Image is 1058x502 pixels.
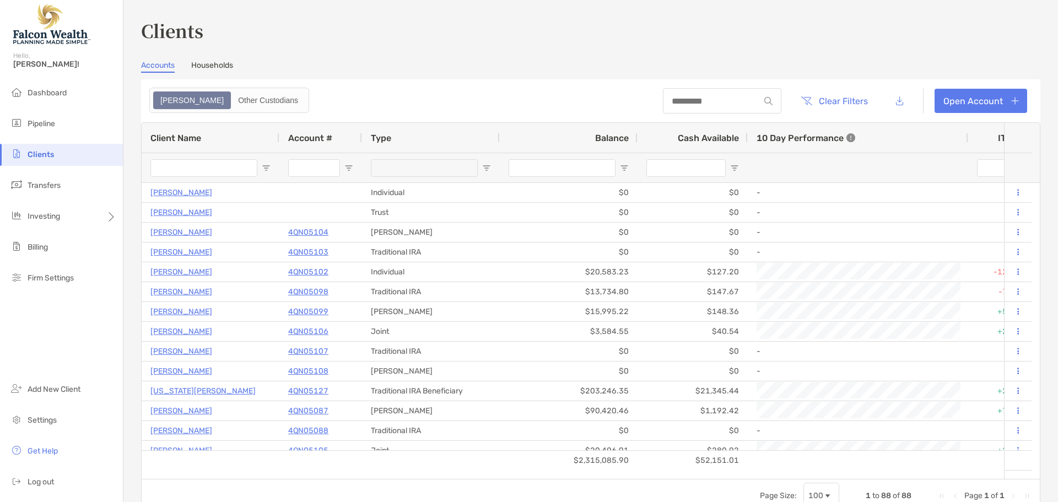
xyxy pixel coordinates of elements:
div: 0% [968,183,1034,202]
div: $0 [500,223,638,242]
p: [PERSON_NAME] [150,186,212,199]
a: 4QN05103 [288,245,328,259]
span: of [991,491,998,500]
div: segmented control [149,88,309,113]
a: 4QN05106 [288,325,328,338]
div: - [757,203,959,222]
div: $21,345.44 [638,381,748,401]
div: $147.67 [638,282,748,301]
img: settings icon [10,413,23,426]
p: 4QN05099 [288,305,328,319]
span: Dashboard [28,88,67,98]
div: [PERSON_NAME] [362,302,500,321]
div: -12.30% [968,262,1034,282]
div: +2.79% [968,322,1034,341]
span: 1 [1000,491,1005,500]
a: 4QN05107 [288,344,328,358]
a: Households [191,61,233,73]
img: add_new_client icon [10,382,23,395]
span: Add New Client [28,385,80,394]
p: [PERSON_NAME] [150,444,212,457]
div: $0 [638,203,748,222]
span: Client Name [150,133,201,143]
span: Transfers [28,181,61,190]
button: Open Filter Menu [262,164,271,172]
div: - [757,342,959,360]
div: $52,151.01 [638,451,748,470]
a: 4QN05088 [288,424,328,438]
a: [PERSON_NAME] [150,245,212,259]
span: [PERSON_NAME]! [13,60,116,69]
span: 1 [866,491,871,500]
a: [PERSON_NAME] [150,285,212,299]
a: 4QN05098 [288,285,328,299]
div: $15,995.22 [500,302,638,321]
div: 100 [808,491,823,500]
div: 10 Day Performance [757,123,855,153]
div: $0 [638,223,748,242]
div: - [757,223,959,241]
span: Pipeline [28,119,55,128]
div: - [757,243,959,261]
a: [PERSON_NAME] [150,344,212,358]
a: 4QN05105 [288,444,328,457]
button: Open Filter Menu [482,164,491,172]
div: Zoe [154,93,230,108]
div: [PERSON_NAME] [362,361,500,381]
span: Get Help [28,446,58,456]
div: 0% [968,242,1034,262]
div: Page Size: [760,491,797,500]
div: $0 [638,342,748,361]
span: Balance [595,133,629,143]
button: Open Filter Menu [620,164,629,172]
span: Cash Available [678,133,739,143]
div: Joint [362,322,500,341]
div: [PERSON_NAME] [362,223,500,242]
a: [PERSON_NAME] [150,305,212,319]
div: $13,734.80 [500,282,638,301]
span: Type [371,133,391,143]
div: 0% [968,361,1034,381]
div: Trust [362,203,500,222]
div: Traditional IRA [362,282,500,301]
a: Accounts [141,61,175,73]
a: [PERSON_NAME] [150,225,212,239]
a: [PERSON_NAME] [150,325,212,338]
div: $0 [638,361,748,381]
div: Traditional IRA Beneficiary [362,381,500,401]
img: billing icon [10,240,23,253]
div: $3,584.55 [500,322,638,341]
img: get-help icon [10,444,23,457]
p: [US_STATE][PERSON_NAME] [150,384,256,398]
img: transfers icon [10,178,23,191]
span: Account # [288,133,332,143]
span: Investing [28,212,60,221]
div: $1,192.42 [638,401,748,420]
div: $280.92 [638,441,748,460]
img: clients icon [10,147,23,160]
a: 4QN05127 [288,384,328,398]
button: Open Filter Menu [730,164,739,172]
div: - [757,362,959,380]
img: dashboard icon [10,85,23,99]
p: [PERSON_NAME] [150,404,212,418]
div: -7.19% [968,282,1034,301]
a: 4QN05102 [288,265,328,279]
div: $203,246.35 [500,381,638,401]
div: Individual [362,262,500,282]
img: investing icon [10,209,23,222]
div: +2.20% [968,441,1034,460]
img: logout icon [10,474,23,488]
button: Open Filter Menu [344,164,353,172]
div: $0 [500,421,638,440]
div: $2,315,085.90 [500,451,638,470]
div: $0 [500,342,638,361]
div: [PERSON_NAME] [362,401,500,420]
img: pipeline icon [10,116,23,129]
span: 88 [881,491,891,500]
span: of [893,491,900,500]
